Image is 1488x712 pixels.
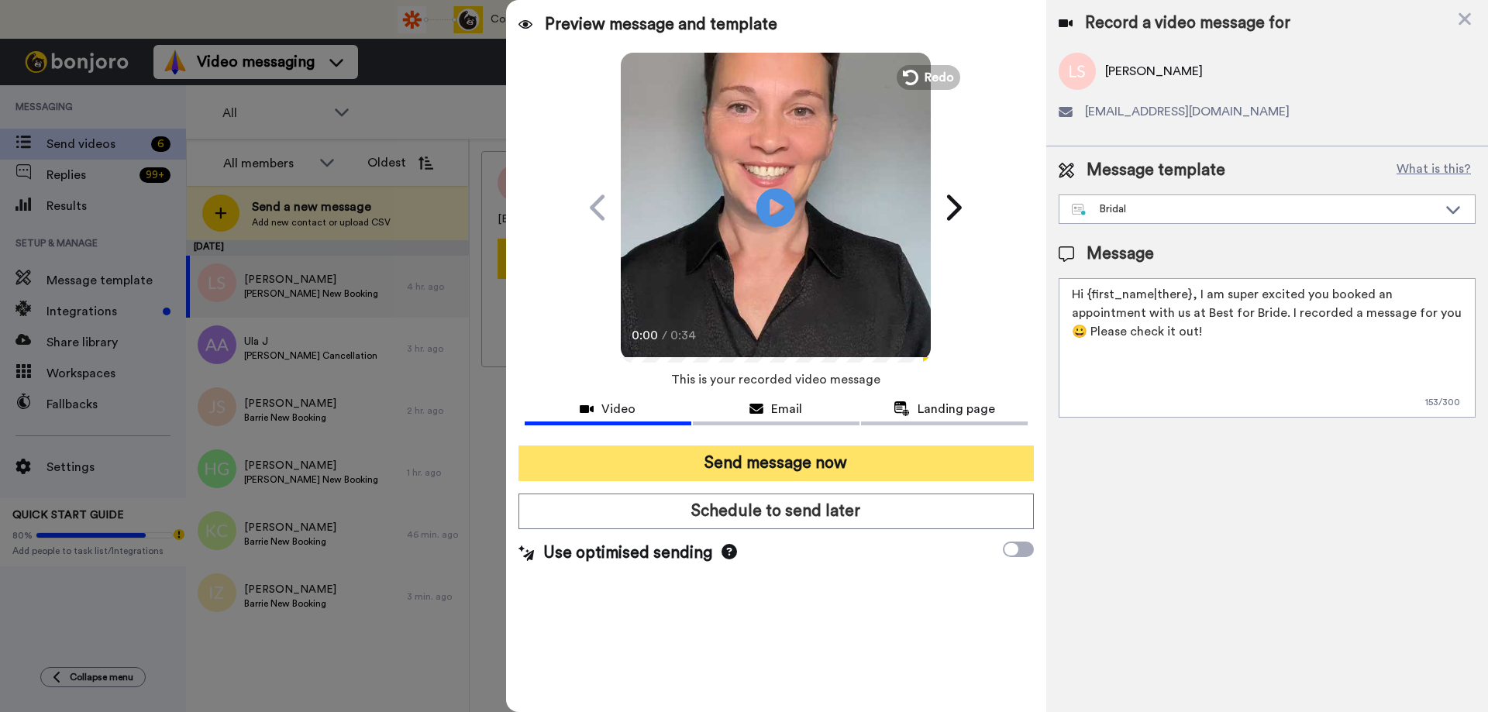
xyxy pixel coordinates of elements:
[1087,242,1154,266] span: Message
[632,326,659,345] span: 0:00
[771,400,802,418] span: Email
[518,494,1034,529] button: Schedule to send later
[518,445,1034,481] button: Send message now
[1072,201,1438,217] div: Bridal
[543,542,712,565] span: Use optimised sending
[662,326,667,345] span: /
[670,326,697,345] span: 0:34
[1392,159,1476,182] button: What is this?
[671,363,880,397] span: This is your recorded video message
[918,400,995,418] span: Landing page
[601,400,635,418] span: Video
[1072,204,1087,216] img: nextgen-template.svg
[1059,278,1476,418] textarea: Hi {first_name|there}, I am super excited you booked an appointment with us at Best for Bride. I ...
[1087,159,1225,182] span: Message template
